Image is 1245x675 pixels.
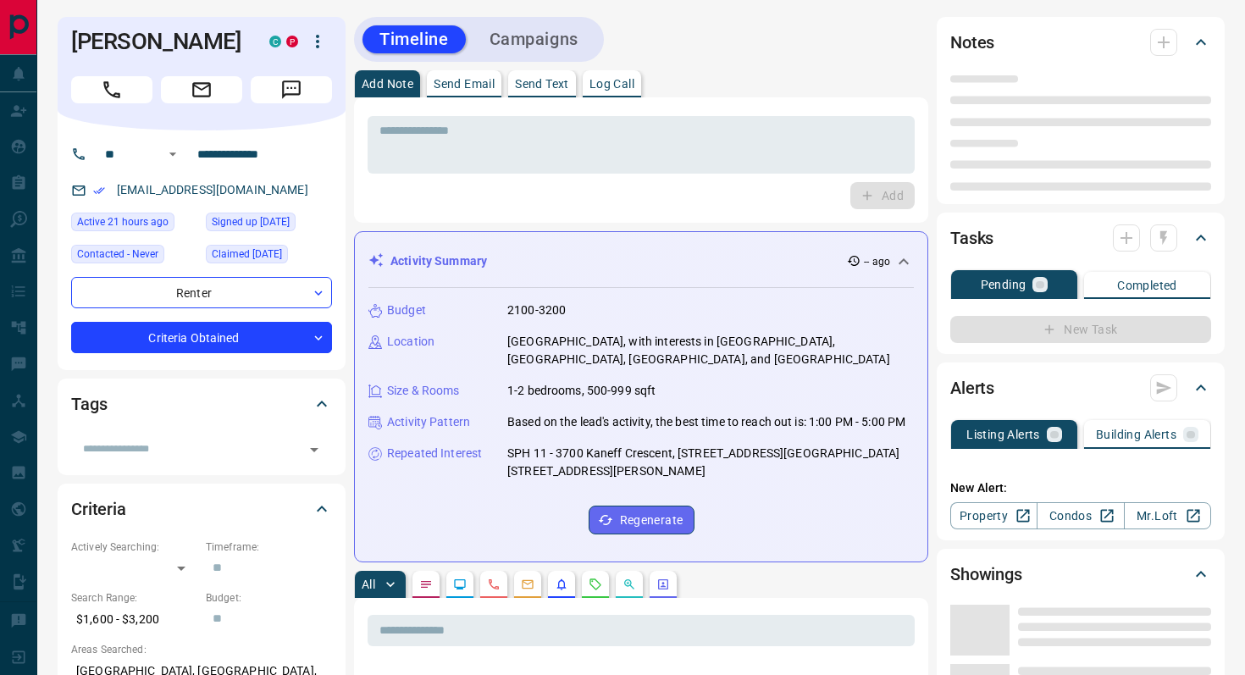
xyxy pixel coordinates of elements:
[419,578,433,591] svg: Notes
[589,78,634,90] p: Log Call
[71,489,332,529] div: Criteria
[362,578,375,590] p: All
[656,578,670,591] svg: Agent Actions
[473,25,595,53] button: Campaigns
[387,382,460,400] p: Size & Rooms
[1124,502,1211,529] a: Mr.Loft
[71,213,197,236] div: Thu Aug 14 2025
[206,539,332,555] p: Timeframe:
[622,578,636,591] svg: Opportunities
[71,495,126,523] h2: Criteria
[1037,502,1124,529] a: Condos
[362,78,413,90] p: Add Note
[950,554,1211,595] div: Showings
[71,590,197,606] p: Search Range:
[206,590,332,606] p: Budget:
[71,28,244,55] h1: [PERSON_NAME]
[362,25,466,53] button: Timeline
[161,76,242,103] span: Email
[950,502,1037,529] a: Property
[434,78,495,90] p: Send Email
[966,429,1040,440] p: Listing Alerts
[507,302,566,319] p: 2100-3200
[206,245,332,268] div: Thu Aug 07 2025
[387,445,482,462] p: Repeated Interest
[515,78,569,90] p: Send Text
[212,246,282,263] span: Claimed [DATE]
[93,185,105,196] svg: Email Verified
[212,213,290,230] span: Signed up [DATE]
[368,246,914,277] div: Activity Summary-- ago
[521,578,534,591] svg: Emails
[71,390,107,418] h2: Tags
[206,213,332,236] div: Mon Jul 21 2025
[950,374,994,401] h2: Alerts
[302,438,326,462] button: Open
[71,642,332,657] p: Areas Searched:
[487,578,501,591] svg: Calls
[71,322,332,353] div: Criteria Obtained
[950,561,1022,588] h2: Showings
[950,224,993,252] h2: Tasks
[950,22,1211,63] div: Notes
[1117,279,1177,291] p: Completed
[950,479,1211,497] p: New Alert:
[589,506,694,534] button: Regenerate
[387,333,434,351] p: Location
[286,36,298,47] div: property.ca
[71,539,197,555] p: Actively Searching:
[864,254,890,269] p: -- ago
[981,279,1026,290] p: Pending
[71,76,152,103] span: Call
[163,144,183,164] button: Open
[507,445,914,480] p: SPH 11 - 3700 Kaneff Crescent, [STREET_ADDRESS][GEOGRAPHIC_DATA][STREET_ADDRESS][PERSON_NAME]
[117,183,308,196] a: [EMAIL_ADDRESS][DOMAIN_NAME]
[71,277,332,308] div: Renter
[507,382,656,400] p: 1-2 bedrooms, 500-999 sqft
[71,384,332,424] div: Tags
[71,606,197,634] p: $1,600 - $3,200
[387,302,426,319] p: Budget
[77,213,169,230] span: Active 21 hours ago
[589,578,602,591] svg: Requests
[555,578,568,591] svg: Listing Alerts
[387,413,470,431] p: Activity Pattern
[950,218,1211,258] div: Tasks
[390,252,487,270] p: Activity Summary
[507,333,914,368] p: [GEOGRAPHIC_DATA], with interests in [GEOGRAPHIC_DATA], [GEOGRAPHIC_DATA], [GEOGRAPHIC_DATA], and...
[507,413,905,431] p: Based on the lead's activity, the best time to reach out is: 1:00 PM - 5:00 PM
[269,36,281,47] div: condos.ca
[950,29,994,56] h2: Notes
[77,246,158,263] span: Contacted - Never
[251,76,332,103] span: Message
[950,368,1211,408] div: Alerts
[1096,429,1176,440] p: Building Alerts
[453,578,467,591] svg: Lead Browsing Activity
